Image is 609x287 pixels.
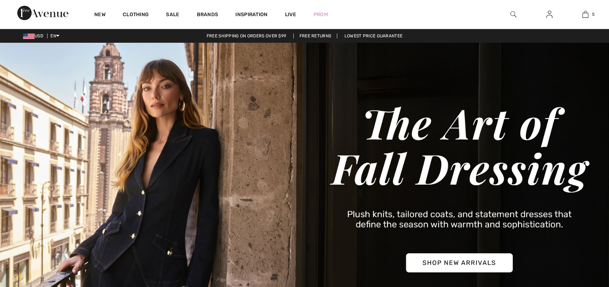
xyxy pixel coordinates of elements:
[592,11,595,18] span: 5
[510,10,516,19] img: search the website
[582,10,588,19] img: My Bag
[541,10,558,19] a: Sign In
[235,11,267,19] span: Inspiration
[285,11,296,18] a: Live
[293,33,338,38] a: Free Returns
[23,33,46,38] span: USD
[94,11,105,19] a: New
[339,33,409,38] a: Lowest Price Guarantee
[123,11,149,19] a: Clothing
[563,265,602,283] iframe: Opens a widget where you can chat to one of our agents
[546,10,552,19] img: My Info
[568,10,603,19] a: 5
[17,6,68,20] img: 1ère Avenue
[50,33,59,38] span: EN
[166,11,179,19] a: Sale
[197,11,218,19] a: Brands
[201,33,292,38] a: Free shipping on orders over $99
[23,33,35,39] img: US Dollar
[313,11,328,18] a: Prom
